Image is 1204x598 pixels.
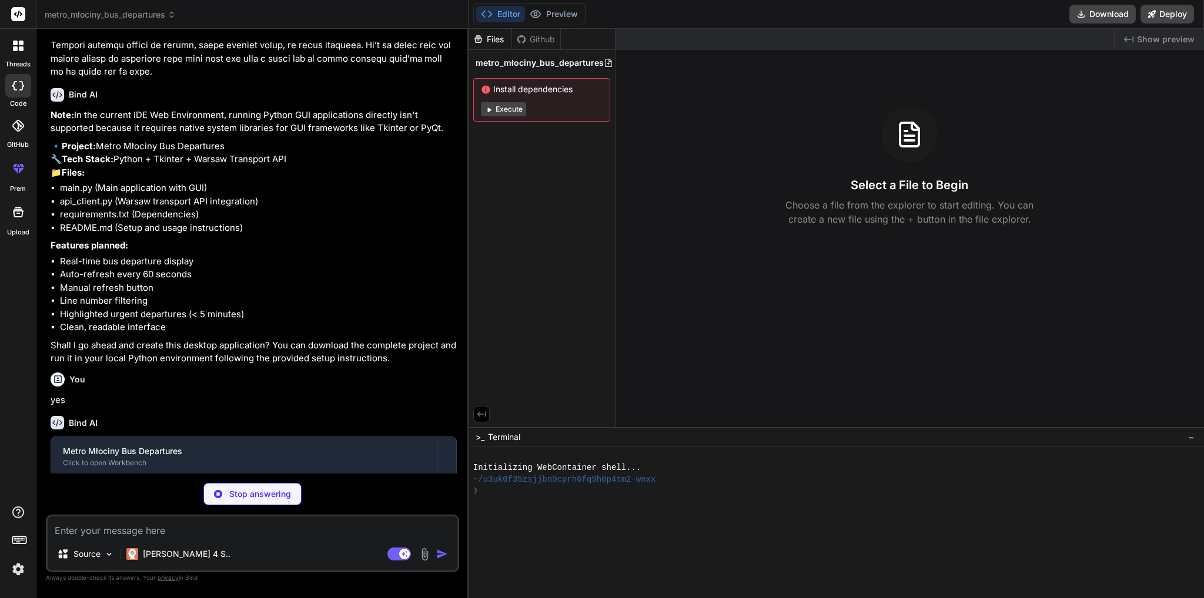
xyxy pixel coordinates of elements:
span: Terminal [488,431,520,443]
label: Upload [7,227,29,237]
button: Metro Młociny Bus DeparturesClick to open Workbench [51,437,437,476]
li: api_client.py (Warsaw transport API integration) [60,195,457,209]
strong: Files: [62,167,85,178]
span: >_ [476,431,484,443]
span: ~/u3uk0f35zsjjbn9cprh6fq9h0p4tm2-wnxx [473,474,656,485]
p: In the current IDE Web Environment, running Python GUI applications directly isn't supported beca... [51,109,457,135]
p: Shall I go ahead and create this desktop application? You can download the complete project and r... [51,339,457,365]
span: Show preview [1137,33,1195,45]
span: − [1188,431,1195,443]
li: main.py (Main application with GUI) [60,182,457,195]
div: Metro Młociny Bus Departures [63,445,425,457]
strong: Note: [51,109,74,120]
li: README.md (Setup and usage instructions) [60,221,457,235]
li: Manual refresh button [60,281,457,295]
img: settings [8,559,28,579]
h6: You [69,374,85,385]
div: Files [469,33,511,45]
span: Initializing WebContainer shell... [473,462,641,473]
li: Line number filtering [60,294,457,308]
li: Auto-refresh every 60 seconds [60,268,457,281]
label: prem [10,184,26,194]
span: ❯ [473,485,479,496]
strong: Features planned: [51,240,128,251]
span: Install dependencies [481,83,603,95]
strong: Tech Stack: [62,153,113,164]
p: Source [73,548,101,560]
img: Claude 4 Sonnet [126,548,138,560]
button: Download [1069,5,1136,23]
button: Deploy [1141,5,1194,23]
label: GitHub [7,140,29,150]
img: attachment [418,547,432,561]
li: Real-time bus departure display [60,255,457,268]
p: Stop answering [229,488,291,500]
button: Preview [525,6,583,22]
label: threads [5,59,31,69]
li: Clean, readable interface [60,321,457,334]
h3: Select a File to Begin [851,177,968,193]
li: Highlighted urgent departures (< 5 minutes) [60,308,457,321]
img: icon [436,548,448,560]
label: code [10,99,26,109]
p: [PERSON_NAME] 4 S.. [143,548,230,560]
p: Always double-check its answers. Your in Bind [46,572,459,583]
h6: Bind AI [69,417,98,429]
h6: Bind AI [69,89,98,100]
strong: Project: [62,140,96,152]
button: − [1186,428,1197,446]
p: 🔹 Metro Młociny Bus Departures 🔧 Python + Tkinter + Warsaw Transport API 📁 [51,140,457,180]
p: Choose a file from the explorer to start editing. You can create a new file using the + button in... [778,198,1041,226]
img: Pick Models [104,549,114,559]
button: Editor [476,6,525,22]
button: Execute [481,102,526,116]
div: Github [512,33,560,45]
div: Click to open Workbench [63,458,425,468]
span: metro_młociny_bus_departures [45,9,176,21]
span: metro_młociny_bus_departures [476,57,604,69]
p: yes [51,394,457,407]
span: privacy [158,574,179,581]
li: requirements.txt (Dependencies) [60,208,457,221]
